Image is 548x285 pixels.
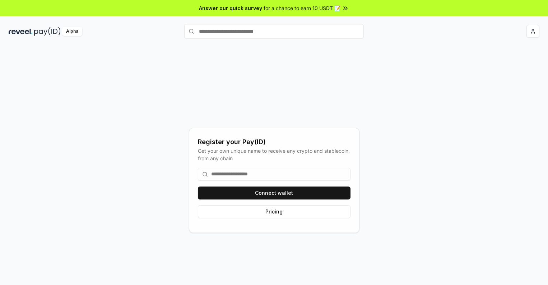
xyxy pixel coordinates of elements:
span: Answer our quick survey [199,4,262,12]
div: Alpha [62,27,82,36]
img: pay_id [34,27,61,36]
button: Pricing [198,205,350,218]
div: Register your Pay(ID) [198,137,350,147]
span: for a chance to earn 10 USDT 📝 [264,4,340,12]
img: reveel_dark [9,27,33,36]
button: Connect wallet [198,187,350,199]
div: Get your own unique name to receive any crypto and stablecoin, from any chain [198,147,350,162]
